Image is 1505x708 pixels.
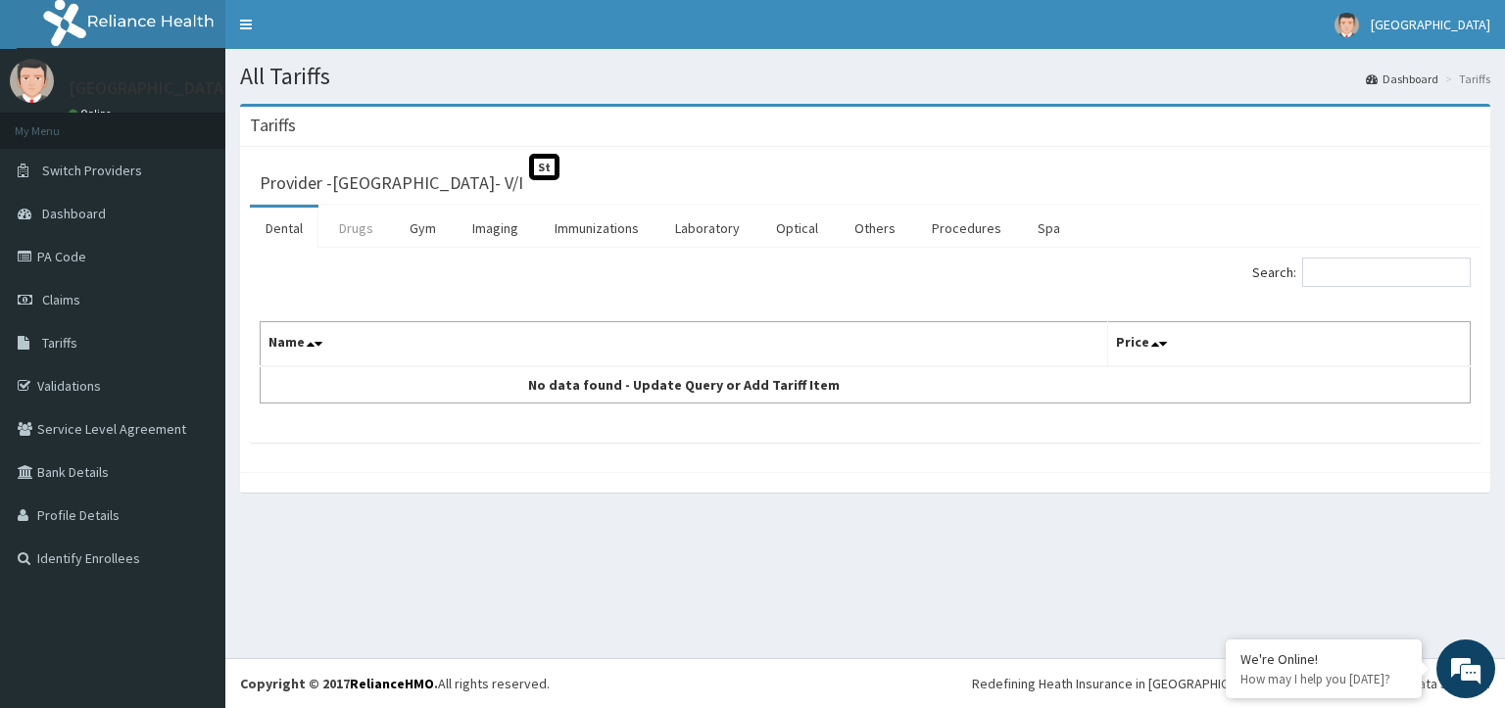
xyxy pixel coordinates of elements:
span: Dashboard [42,205,106,222]
img: User Image [10,59,54,103]
a: Dental [250,208,318,249]
p: How may I help you today? [1240,671,1407,687]
img: User Image [1335,13,1359,37]
th: Price [1107,322,1471,367]
span: St [529,154,559,180]
a: Laboratory [659,208,755,249]
a: Immunizations [539,208,655,249]
td: No data found - Update Query or Add Tariff Item [261,366,1108,403]
div: We're Online! [1240,650,1407,668]
div: Redefining Heath Insurance in [GEOGRAPHIC_DATA] using Telemedicine and Data Science! [972,674,1490,693]
label: Search: [1252,258,1471,287]
span: [GEOGRAPHIC_DATA] [1371,16,1490,33]
a: Imaging [457,208,534,249]
p: [GEOGRAPHIC_DATA] [69,79,230,97]
h3: Provider - [GEOGRAPHIC_DATA]- V/I [260,174,523,192]
li: Tariffs [1440,71,1490,87]
span: Switch Providers [42,162,142,179]
a: Others [839,208,911,249]
a: Drugs [323,208,389,249]
a: Online [69,107,116,120]
a: Spa [1022,208,1076,249]
th: Name [261,322,1108,367]
footer: All rights reserved. [225,658,1505,708]
a: Gym [394,208,452,249]
h1: All Tariffs [240,64,1490,89]
a: Optical [760,208,834,249]
input: Search: [1302,258,1471,287]
a: RelianceHMO [350,675,434,692]
strong: Copyright © 2017 . [240,675,438,692]
a: Procedures [916,208,1017,249]
span: Claims [42,291,80,308]
h3: Tariffs [250,117,296,134]
a: Dashboard [1366,71,1438,87]
span: Tariffs [42,334,77,352]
